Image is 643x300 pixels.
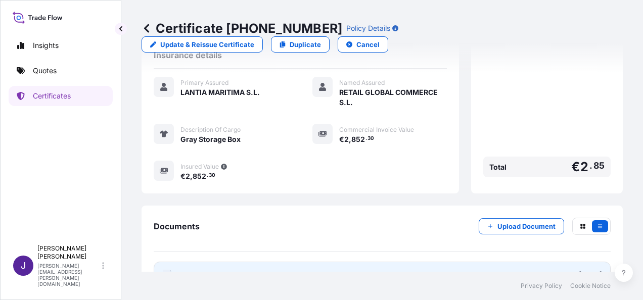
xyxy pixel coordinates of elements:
p: Certificates [33,91,71,101]
span: € [339,136,344,143]
span: LANTIA MARITIMA S.L. [180,87,260,97]
span: 2 [344,136,349,143]
span: . [365,137,367,140]
a: Duplicate [271,36,330,53]
span: Insured Value [180,163,219,171]
a: Certificates [9,86,113,106]
p: [PERSON_NAME] [PERSON_NAME] [37,244,100,261]
span: J [21,261,26,271]
button: Upload Document [479,218,564,234]
p: Cancel [356,39,380,49]
a: Insights [9,35,113,56]
p: Policy Details [346,23,390,33]
span: Named Assured [339,79,385,87]
span: 852 [193,173,206,180]
span: Description Of Cargo [180,126,241,134]
span: . [207,174,208,177]
span: € [571,161,580,173]
span: 2 [580,161,588,173]
span: 2 [186,173,190,180]
p: Insights [33,40,59,51]
a: Quotes [9,61,113,81]
span: 85 [593,163,605,169]
button: Cancel [338,36,388,53]
span: . [589,163,592,169]
a: Update & Reissue Certificate [142,36,263,53]
span: Total [489,162,507,172]
a: Cookie Notice [570,282,611,290]
p: Upload Document [497,221,556,231]
span: Certificate [180,270,217,280]
p: Update & Reissue Certificate [160,39,254,49]
span: , [349,136,351,143]
a: PDFCertificate[DATE] [154,262,611,288]
span: RETAIL GLOBAL COMMERCE S.L. [339,87,447,108]
p: Duplicate [290,39,321,49]
span: Commercial Invoice Value [339,126,414,134]
span: Primary Assured [180,79,228,87]
p: Certificate [PHONE_NUMBER] [142,20,342,36]
span: Documents [154,221,200,231]
span: 30 [209,174,215,177]
p: Quotes [33,66,57,76]
p: [PERSON_NAME][EMAIL_ADDRESS][PERSON_NAME][DOMAIN_NAME] [37,263,100,287]
span: Gray Storage Box [180,134,241,144]
a: Privacy Policy [521,282,562,290]
span: , [190,173,193,180]
span: 30 [368,137,374,140]
span: € [180,173,186,180]
span: 852 [351,136,365,143]
div: [DATE] [579,270,602,280]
